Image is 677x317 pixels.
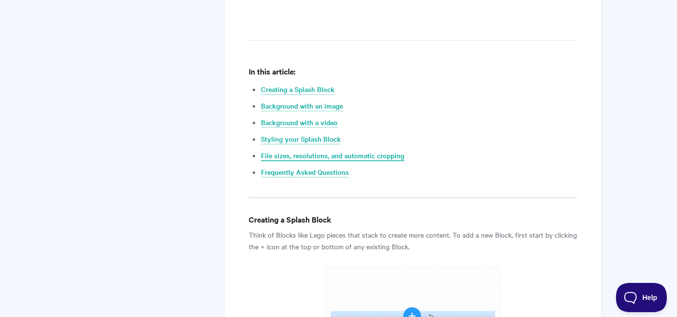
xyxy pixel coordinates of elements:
h4: Creating a Splash Block [249,213,577,225]
a: Styling your Splash Block [261,134,341,145]
iframe: Toggle Customer Support [616,283,667,312]
a: Frequently Asked Questions [261,167,349,178]
p: Think of Blocks like Lego pieces that stack to create more content. To add a new Block, first sta... [249,229,577,252]
a: Creating a Splash Block [261,84,335,95]
a: File sizes, resolutions, and automatic cropping [261,150,404,161]
a: Background with a video [261,117,338,128]
h4: In this article: [249,65,577,77]
a: Background with an image [261,101,343,112]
